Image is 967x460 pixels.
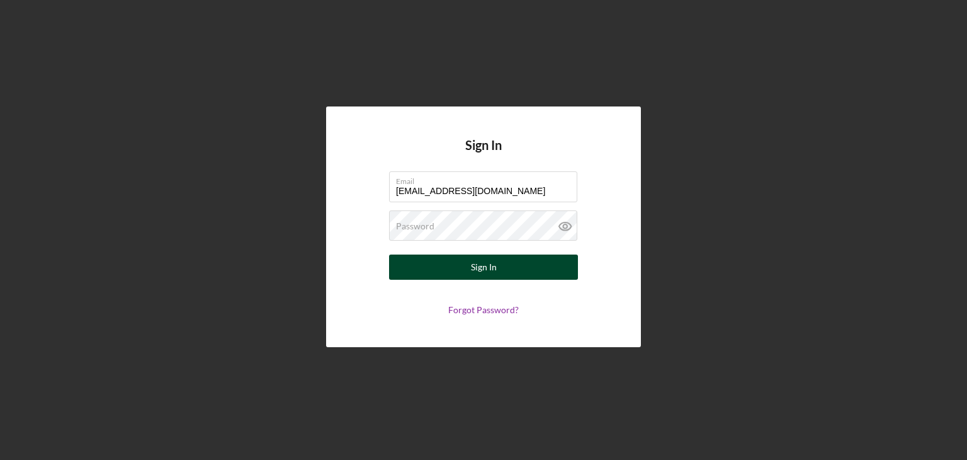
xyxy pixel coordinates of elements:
[396,172,577,186] label: Email
[448,304,519,315] a: Forgot Password?
[396,221,434,231] label: Password
[465,138,502,171] h4: Sign In
[471,255,497,280] div: Sign In
[389,255,578,280] button: Sign In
